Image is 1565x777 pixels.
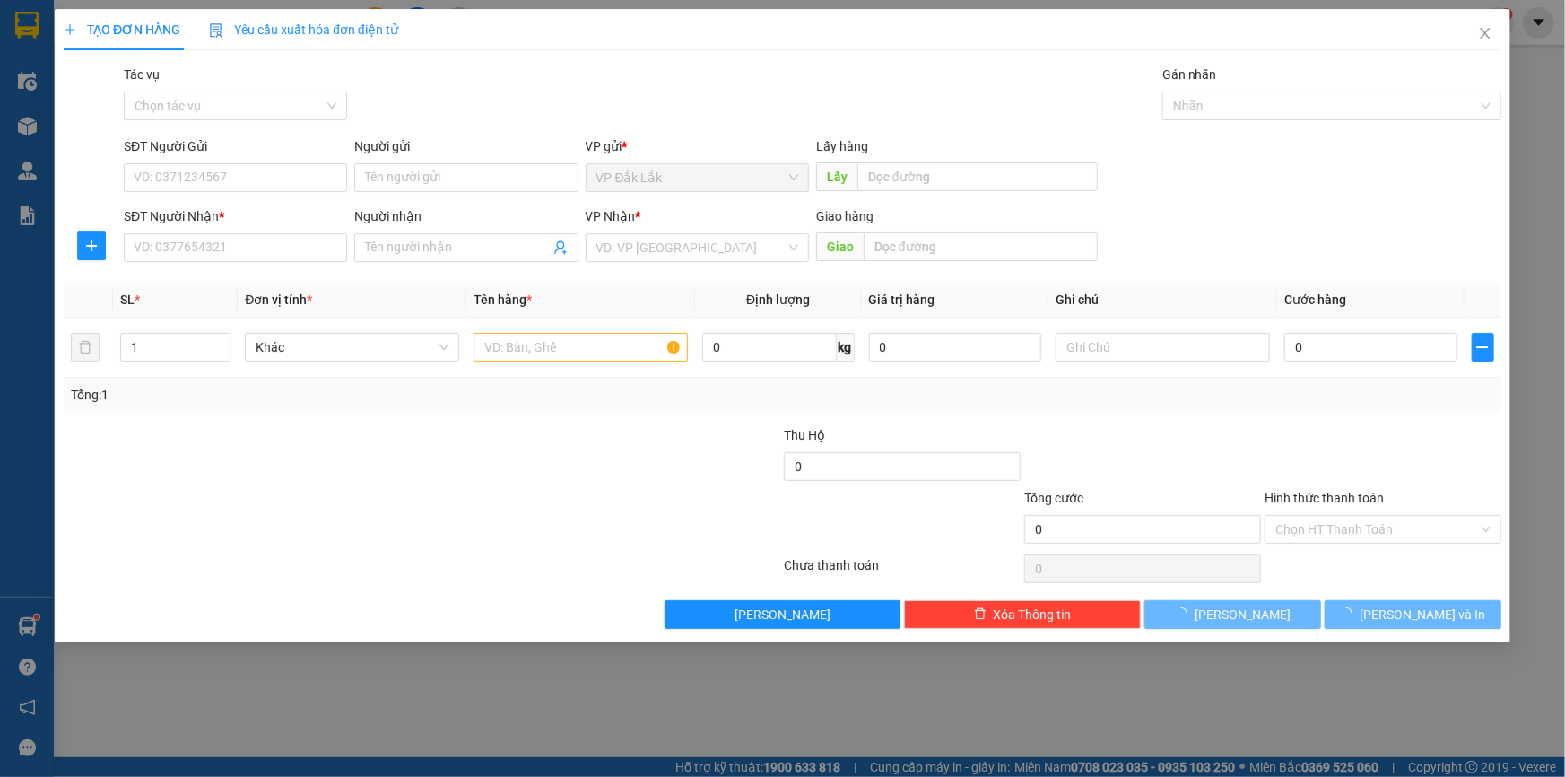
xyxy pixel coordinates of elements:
th: Ghi chú [1048,283,1277,318]
button: deleteXóa Thông tin [904,600,1141,629]
span: Giao hàng [816,209,874,223]
span: Đơn vị tính [245,292,312,307]
span: down [215,349,226,360]
span: Yêu cầu xuất hóa đơn điện tử [209,22,398,37]
label: Hình thức thanh toán [1265,491,1384,505]
label: Gán nhãn [1162,67,1217,82]
button: delete [71,333,100,362]
input: 0 [869,333,1042,362]
span: SL [120,292,135,307]
span: plus [79,239,106,253]
button: Close [1460,9,1510,59]
span: [PERSON_NAME] và In [1361,605,1486,624]
span: Tên hàng [474,292,532,307]
button: [PERSON_NAME] [665,600,901,629]
span: Định lượng [746,292,810,307]
input: Dọc đường [864,232,1098,261]
button: plus [1472,333,1494,362]
span: loading [1175,607,1195,620]
div: VP gửi [586,136,809,156]
div: Người nhận [354,206,578,226]
button: [PERSON_NAME] và In [1325,600,1501,629]
span: Giá trị hàng [869,292,935,307]
label: Tác vụ [124,67,160,82]
span: Giao [816,232,864,261]
span: TẠO ĐƠN HÀNG [64,22,180,37]
span: Lấy [816,162,857,191]
span: Decrease Value [210,347,230,361]
span: up [215,336,226,347]
img: icon [209,23,223,38]
span: plus [64,23,76,36]
span: Khác [256,334,448,361]
span: VP Đắk Lắk [596,164,798,191]
span: plus [1473,340,1493,354]
div: SĐT Người Nhận [124,206,347,226]
span: [PERSON_NAME] [1195,605,1291,624]
span: user-add [553,240,568,255]
input: Dọc đường [857,162,1098,191]
span: Lấy hàng [816,139,868,153]
input: Ghi Chú [1056,333,1270,362]
span: VP Nhận [586,209,636,223]
div: Tổng: 1 [71,385,604,405]
span: close [1478,26,1492,40]
span: loading [1341,607,1361,620]
span: kg [837,333,855,362]
span: Thu Hộ [784,428,825,442]
span: Tổng cước [1024,491,1083,505]
div: SĐT Người Gửi [124,136,347,156]
span: delete [974,607,987,622]
div: Chưa thanh toán [783,555,1023,587]
span: [PERSON_NAME] [735,605,830,624]
button: plus [78,231,107,260]
span: Increase Value [210,334,230,347]
button: [PERSON_NAME] [1144,600,1321,629]
input: VD: Bàn, Ghế [474,333,688,362]
div: Người gửi [354,136,578,156]
span: Xóa Thông tin [994,605,1072,624]
span: Cước hàng [1284,292,1346,307]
